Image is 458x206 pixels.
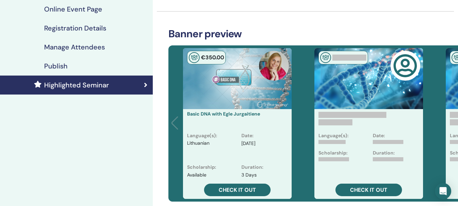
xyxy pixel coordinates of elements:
span: Check it out [219,186,256,193]
img: user-circle-regular.svg [393,54,417,78]
h4: Publish [44,62,68,70]
div: Open Intercom Messenger [435,183,451,199]
p: Duration : [241,164,263,171]
p: Duration: [373,149,395,157]
p: Scholarship : [187,164,216,171]
h4: Highlighted Seminar [44,81,109,89]
img: default.jpg [259,51,289,81]
h4: Manage Attendees [44,43,105,51]
img: In-Person Seminar [320,52,331,63]
p: Language(s): [318,132,349,139]
p: Date : [241,132,254,139]
span: € 350 .00 [201,54,224,61]
a: Check it out [204,184,271,196]
p: Available [187,171,206,179]
a: Check it out [335,184,402,196]
p: Language(s) : [187,132,217,139]
h4: Online Event Page [44,5,102,13]
img: In-Person Seminar [189,52,200,63]
p: 3 Days [241,171,257,179]
p: [DATE] [241,140,255,147]
a: Basic DNA with Egle Jurgaitiene [187,111,260,117]
h4: Registration Details [44,24,106,32]
p: Lithuanian [187,140,209,158]
p: Scholarship: [318,149,348,157]
p: Date: [373,132,385,139]
span: Check it out [350,186,387,193]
